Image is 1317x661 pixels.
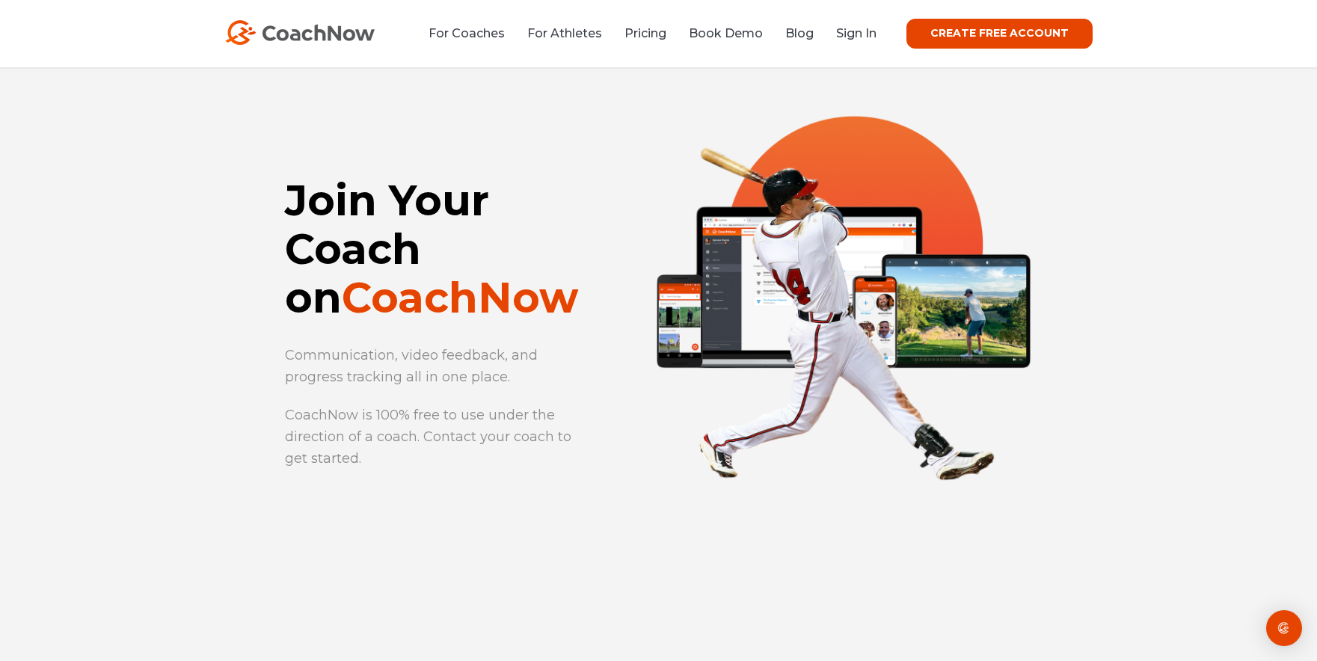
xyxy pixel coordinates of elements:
[285,176,597,322] h1: Join Your Coach on
[1266,610,1302,646] div: Open Intercom Messenger
[527,26,602,40] a: For Athletes
[785,26,814,40] a: Blog
[689,26,763,40] a: Book Demo
[285,405,588,470] p: CoachNow is 100% free to use under the direction of a coach. Contact your coach to get started.
[429,26,505,40] a: For Coaches
[342,272,578,323] span: CoachNow
[285,345,588,388] p: Communication, video feedback, and progress tracking all in one place.
[906,19,1093,49] a: CREATE FREE ACCOUNT
[624,26,666,40] a: Pricing
[610,41,1078,509] img: CoachNow for Athletes
[836,26,877,40] a: Sign In
[225,20,375,45] img: CoachNow Logo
